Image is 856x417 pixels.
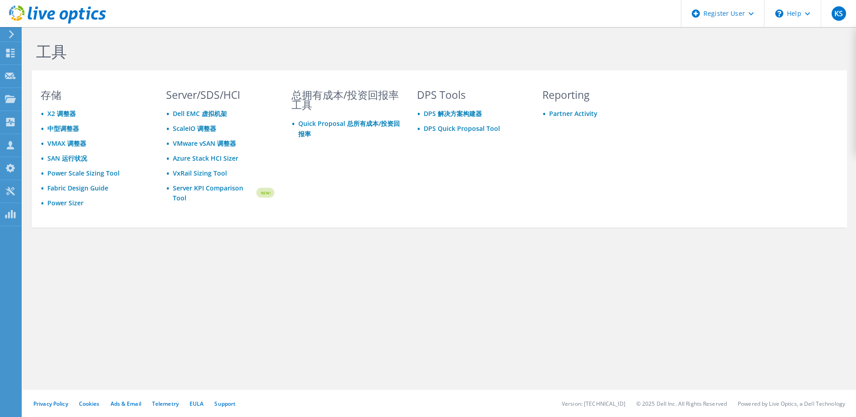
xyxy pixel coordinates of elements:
h3: 总拥有成本/投资回报率工具 [292,90,400,110]
a: VMAX 调整器 [47,139,86,148]
a: X2 调整器 [47,109,76,118]
a: Telemetry [152,400,179,408]
a: Cookies [79,400,100,408]
a: Ads & Email [111,400,141,408]
a: Fabric Design Guide [47,184,108,192]
a: Dell EMC 虚拟机架 [173,109,227,118]
a: 中型调整器 [47,124,79,133]
a: SAN 运行状况 [47,154,87,162]
a: VMware vSAN 调整器 [173,139,236,148]
a: Quick Proposal 总所有成本/投资回报率 [298,119,400,138]
a: DPS 解决方案构建器 [424,109,482,118]
a: EULA [190,400,204,408]
a: Power Scale Sizing Tool [47,169,120,177]
li: Version: [TECHNICAL_ID] [562,400,625,408]
li: © 2025 Dell Inc. All Rights Reserved [636,400,727,408]
a: Server KPI Comparison Tool [173,183,255,203]
h3: Reporting [542,90,651,100]
span: KS [832,6,846,21]
a: DPS Quick Proposal Tool [424,124,500,133]
svg: \n [775,9,783,18]
a: Privacy Policy [33,400,68,408]
h1: 工具 [36,42,645,61]
h3: DPS Tools [417,90,525,100]
li: Powered by Live Optics, a Dell Technology [738,400,845,408]
a: Support [214,400,236,408]
a: Azure Stack HCI Sizer [173,154,238,162]
a: Partner Activity [549,109,597,118]
a: ScaleIO 调整器 [173,124,216,133]
a: Power Sizer [47,199,83,207]
h3: Server/SDS/HCI [166,90,274,100]
img: new-badge.svg [255,182,274,204]
h3: 存储 [41,90,149,100]
a: VxRail Sizing Tool [173,169,227,177]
